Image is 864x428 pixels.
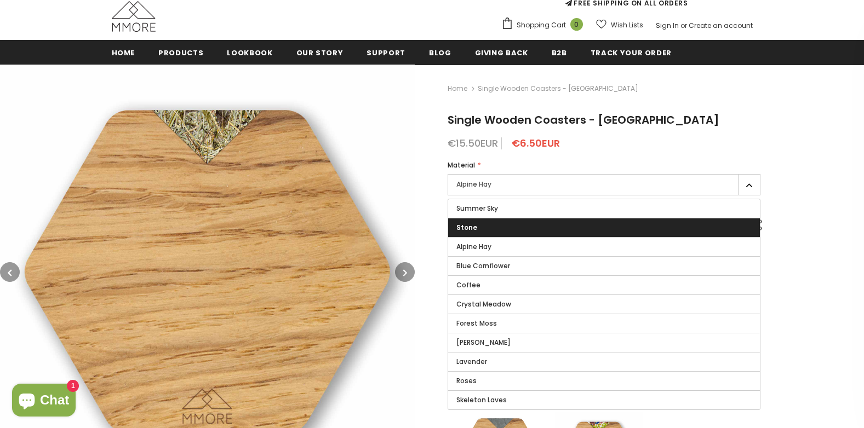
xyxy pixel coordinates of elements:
[552,48,567,58] span: B2B
[456,299,511,309] span: Crystal Meadow
[570,18,583,31] span: 0
[512,136,560,150] span: €6.50EUR
[112,48,135,58] span: Home
[456,280,480,290] span: Coffee
[680,21,687,30] span: or
[227,48,272,58] span: Lookbook
[456,319,497,328] span: Forest Moss
[158,48,203,58] span: Products
[689,21,753,30] a: Create an account
[656,21,679,30] a: Sign In
[475,40,528,65] a: Giving back
[9,384,79,419] inbox-online-store-chat: Shopify online store chat
[448,136,498,150] span: €15.50EUR
[296,40,344,65] a: Our Story
[456,242,491,251] span: Alpine Hay
[367,40,405,65] a: support
[552,40,567,65] a: B2B
[478,82,638,95] span: Single Wooden Coasters - [GEOGRAPHIC_DATA]
[456,357,487,366] span: Lavender
[456,261,510,270] span: Blue Cornflower
[475,48,528,58] span: Giving back
[448,160,475,170] span: Material
[611,20,643,31] span: Wish Lists
[501,17,588,33] a: Shopping Cart 0
[591,48,672,58] span: Track your order
[456,223,477,232] span: Stone
[517,20,566,31] span: Shopping Cart
[448,112,719,128] span: Single Wooden Coasters - [GEOGRAPHIC_DATA]
[596,15,643,34] a: Wish Lists
[591,40,672,65] a: Track your order
[429,40,451,65] a: Blog
[456,204,498,213] span: Summer Sky
[456,376,477,385] span: Roses
[429,48,451,58] span: Blog
[448,174,761,195] label: Alpine Hay
[456,395,507,404] span: Skeleton Laves
[448,82,467,95] a: Home
[367,48,405,58] span: support
[296,48,344,58] span: Our Story
[158,40,203,65] a: Products
[456,338,511,347] span: [PERSON_NAME]
[112,40,135,65] a: Home
[112,1,156,32] img: MMORE Cases
[227,40,272,65] a: Lookbook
